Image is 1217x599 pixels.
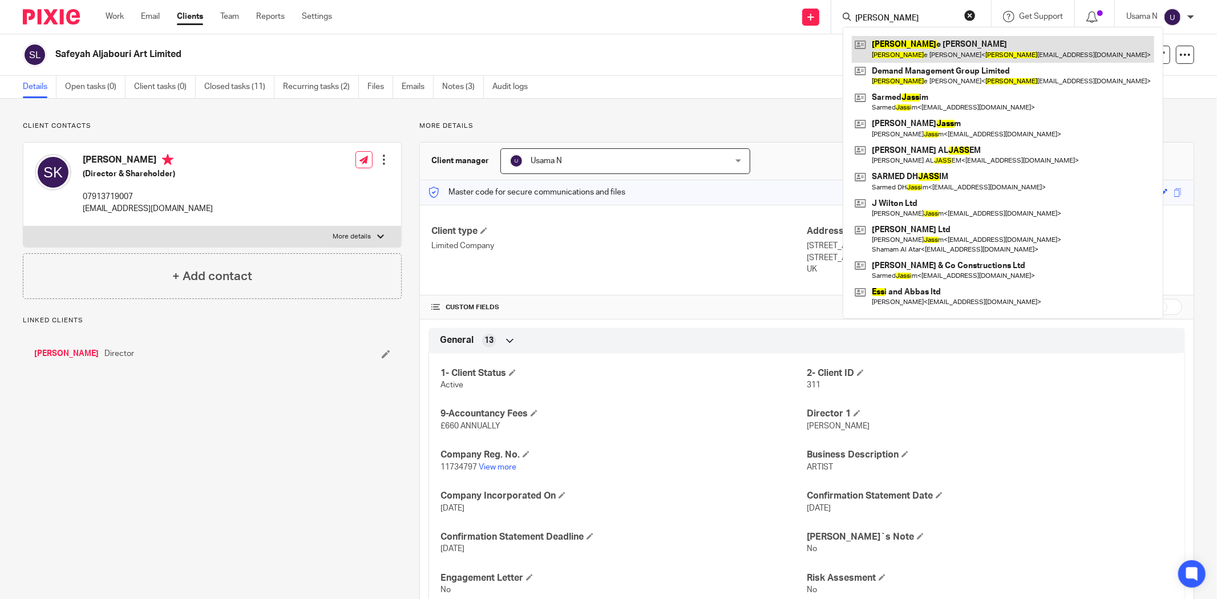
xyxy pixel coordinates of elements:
span: £660 ANNUALLY [440,422,500,430]
input: Search [854,14,957,24]
p: Master code for secure communications and files [428,187,625,198]
span: Get Support [1019,13,1063,21]
a: Clients [177,11,203,22]
span: 13 [484,335,494,346]
h4: Director 1 [807,408,1173,420]
p: Usama N [1126,11,1158,22]
p: [STREET_ADDRESS] [807,252,1182,264]
img: svg%3E [23,43,47,67]
span: Director [104,348,134,359]
img: svg%3E [1163,8,1182,26]
span: [DATE] [440,504,464,512]
h4: Risk Assesment [807,572,1173,584]
span: [DATE] [440,545,464,553]
p: [STREET_ADDRESS][PERSON_NAME] [807,240,1182,252]
span: General [440,334,474,346]
h4: Engagement Letter [440,572,807,584]
a: Client tasks (0) [134,76,196,98]
h4: [PERSON_NAME] [83,154,213,168]
p: Linked clients [23,316,402,325]
p: Client contacts [23,122,402,131]
h4: Client type [431,225,807,237]
span: No [807,586,817,594]
p: More details [333,232,371,241]
span: Usama N [531,157,562,165]
p: 07913719007 [83,191,213,203]
span: [PERSON_NAME] [807,422,870,430]
a: Recurring tasks (2) [283,76,359,98]
h4: 9-Accountancy Fees [440,408,807,420]
p: [EMAIL_ADDRESS][DOMAIN_NAME] [83,203,213,214]
p: Limited Company [431,240,807,252]
a: Closed tasks (11) [204,76,274,98]
a: Settings [302,11,332,22]
a: View more [479,463,516,471]
img: Pixie [23,9,80,25]
h4: + Add contact [172,268,252,285]
h4: Confirmation Statement Deadline [440,531,807,543]
span: ARTIST [807,463,833,471]
a: Emails [402,76,434,98]
p: More details [419,122,1194,131]
img: svg%3E [510,154,523,168]
a: Open tasks (0) [65,76,126,98]
a: Email [141,11,160,22]
h2: Safeyah Aljabouri Art Limited [55,48,842,60]
h5: (Director & Shareholder) [83,168,213,180]
h4: Address [807,225,1182,237]
img: svg%3E [35,154,71,191]
a: Work [106,11,124,22]
span: 311 [807,381,820,389]
a: Reports [256,11,285,22]
h3: Client manager [431,155,489,167]
a: Audit logs [492,76,536,98]
h4: Business Description [807,449,1173,461]
h4: 1- Client Status [440,367,807,379]
p: UK [807,264,1182,275]
h4: 2- Client ID [807,367,1173,379]
button: Clear [964,10,976,21]
h4: [PERSON_NAME]`s Note [807,531,1173,543]
a: Notes (3) [442,76,484,98]
h4: Company Incorporated On [440,490,807,502]
h4: CUSTOM FIELDS [431,303,807,312]
a: Details [23,76,56,98]
a: Team [220,11,239,22]
span: 11734797 [440,463,477,471]
span: No [807,545,817,553]
i: Primary [162,154,173,165]
a: [PERSON_NAME] [34,348,99,359]
span: Active [440,381,463,389]
a: Files [367,76,393,98]
h4: Confirmation Statement Date [807,490,1173,502]
span: [DATE] [807,504,831,512]
h4: Company Reg. No. [440,449,807,461]
span: No [440,586,451,594]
